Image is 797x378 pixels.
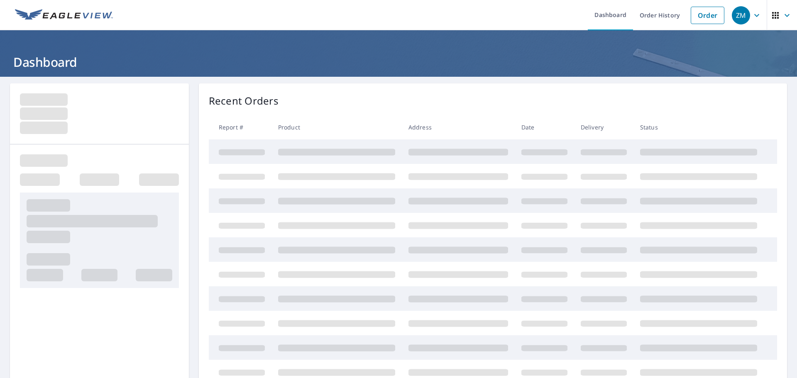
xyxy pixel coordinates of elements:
[574,115,633,139] th: Delivery
[15,9,113,22] img: EV Logo
[633,115,764,139] th: Status
[691,7,724,24] a: Order
[271,115,402,139] th: Product
[732,6,750,24] div: ZM
[209,93,279,108] p: Recent Orders
[402,115,515,139] th: Address
[10,54,787,71] h1: Dashboard
[209,115,271,139] th: Report #
[515,115,574,139] th: Date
